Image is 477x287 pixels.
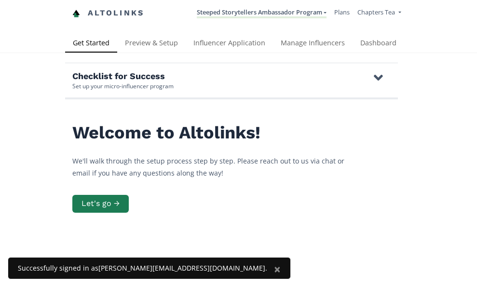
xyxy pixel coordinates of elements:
h2: Welcome to Altolinks! [72,123,362,143]
h5: Checklist for Success [72,70,174,82]
a: Preview & Setup [117,34,186,54]
a: Influencer Application [186,34,273,54]
button: Let's go → [72,195,129,213]
span: × [274,261,281,277]
a: Dashboard [353,34,404,54]
a: Plans [334,8,350,16]
span: Chapters Tea [357,8,395,16]
img: favicon-32x32.png [72,10,80,17]
p: We'll walk through the setup process step by step. Please reach out to us via chat or email if yo... [72,155,362,179]
a: Steeped Storytellers Ambassador Program [197,8,327,18]
div: Successfully signed in as [PERSON_NAME][EMAIL_ADDRESS][DOMAIN_NAME] . [18,263,267,273]
a: Chapters Tea [357,8,401,19]
div: Set up your micro-influencer program [72,82,174,90]
button: Close [264,258,290,281]
a: Manage Influencers [273,34,353,54]
a: Altolinks [72,5,145,21]
a: Get Started [65,34,117,54]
